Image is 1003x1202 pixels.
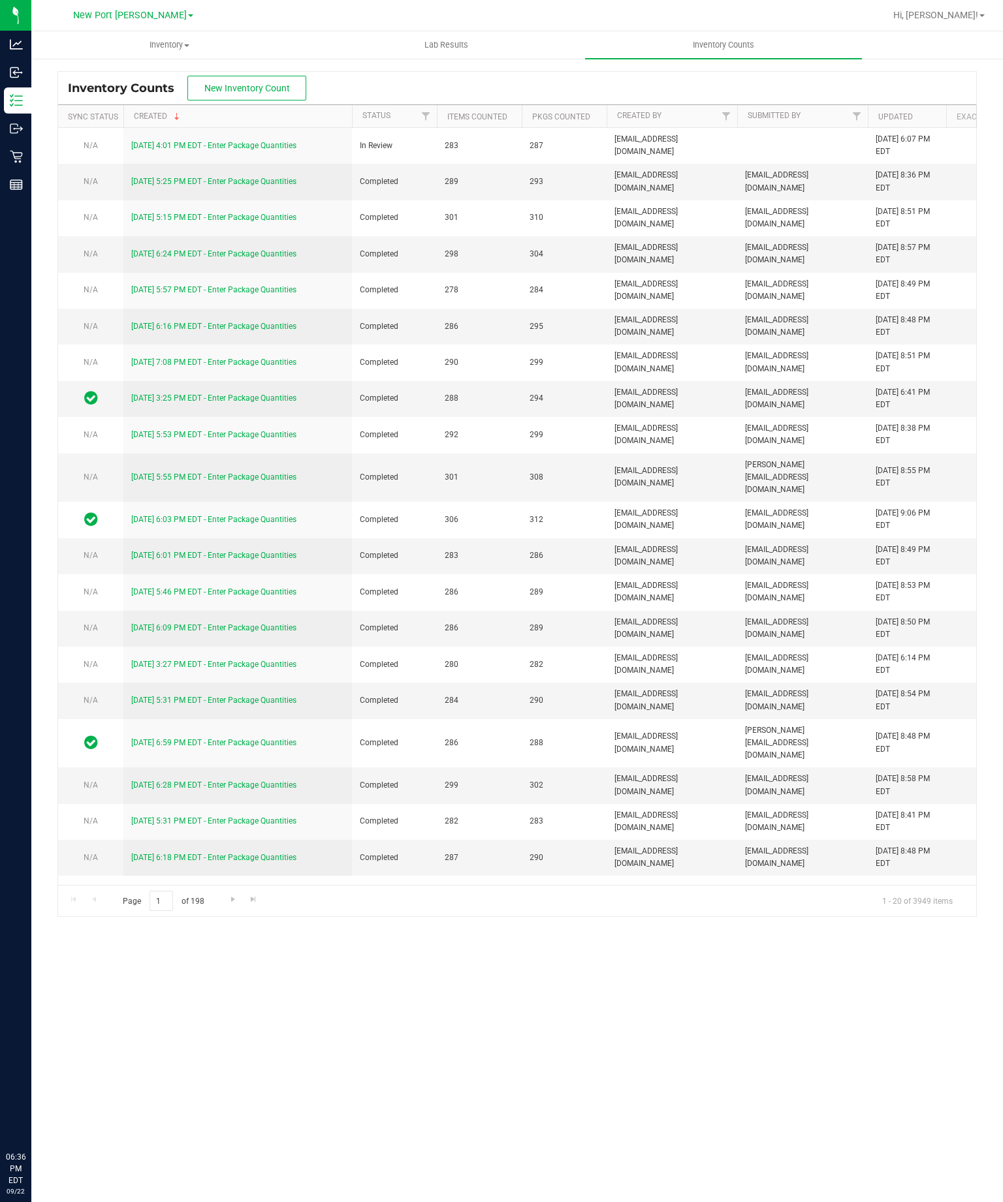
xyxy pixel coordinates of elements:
span: 298 [445,248,514,260]
span: 302 [530,779,599,792]
span: 286 [445,586,514,598]
span: [EMAIL_ADDRESS][DOMAIN_NAME] [745,616,860,641]
span: 310 [530,211,599,224]
span: 299 [445,779,514,792]
a: Submitted By [748,111,801,120]
inline-svg: Analytics [10,38,23,51]
span: 304 [530,248,599,260]
a: [DATE] 5:46 PM EDT - Enter Package Quantities [131,587,296,596]
span: 299 [530,429,599,441]
input: 1 [150,891,173,911]
span: [EMAIL_ADDRESS][DOMAIN_NAME] [745,688,860,713]
span: N/A [84,816,98,825]
span: Hi, [PERSON_NAME]! [893,10,978,20]
span: 282 [445,815,514,827]
div: [DATE] 6:41 PM EDT [876,386,938,411]
span: Completed [360,549,429,562]
span: Completed [360,737,429,749]
span: [EMAIL_ADDRESS][DOMAIN_NAME] [614,386,729,411]
span: 290 [530,694,599,707]
span: 288 [445,392,514,405]
p: 06:36 PM EDT [6,1151,25,1186]
span: N/A [84,358,98,367]
inline-svg: Outbound [10,122,23,135]
span: [EMAIL_ADDRESS][DOMAIN_NAME] [745,507,860,532]
span: 289 [530,586,599,598]
span: New Inventory Count [204,83,290,93]
a: Go to the last page [244,891,263,908]
span: N/A [84,177,98,186]
span: [EMAIL_ADDRESS][DOMAIN_NAME] [614,773,729,797]
span: [EMAIL_ADDRESS][DOMAIN_NAME] [745,350,860,375]
span: [EMAIL_ADDRESS][DOMAIN_NAME] [745,652,860,677]
span: [EMAIL_ADDRESS][DOMAIN_NAME] [614,314,729,339]
span: Inventory Counts [68,81,187,95]
a: [DATE] 7:08 PM EDT - Enter Package Quantities [131,358,296,367]
span: New Port [PERSON_NAME] [73,10,187,21]
span: 290 [445,356,514,369]
span: Completed [360,211,429,224]
div: [DATE] 8:57 PM EDT [876,241,938,266]
a: Filter [846,105,868,127]
span: 287 [445,852,514,864]
span: 280 [445,658,514,671]
span: Completed [360,852,429,864]
span: 283 [530,815,599,827]
a: [DATE] 6:16 PM EDT - Enter Package Quantities [131,322,296,331]
span: Completed [360,320,429,333]
a: Inventory Counts [585,31,862,59]
p: 09/22 [6,1186,25,1196]
span: In Sync [84,733,98,752]
span: Completed [360,429,429,441]
span: N/A [84,213,98,222]
a: [DATE] 3:25 PM EDT - Enter Package Quantities [131,393,296,403]
a: [DATE] 5:55 PM EDT - Enter Package Quantities [131,472,296,482]
span: Completed [360,586,429,598]
a: [DATE] 4:01 PM EDT - Enter Package Quantities [131,141,296,150]
span: [EMAIL_ADDRESS][DOMAIN_NAME] [614,688,729,713]
span: Completed [360,471,429,484]
a: [DATE] 5:25 PM EDT - Enter Package Quantities [131,177,296,186]
span: [EMAIL_ADDRESS][DOMAIN_NAME] [614,278,729,303]
span: [EMAIL_ADDRESS][DOMAIN_NAME] [614,169,729,194]
span: [EMAIL_ADDRESS][DOMAIN_NAME] [745,773,860,797]
span: 288 [530,737,599,749]
span: Completed [360,815,429,827]
span: 308 [530,471,599,484]
a: Filter [716,105,737,127]
span: 290 [530,852,599,864]
span: 306 [445,514,514,526]
span: 284 [445,694,514,707]
span: N/A [84,623,98,632]
span: [EMAIL_ADDRESS][DOMAIN_NAME] [745,206,860,230]
span: 284 [530,284,599,296]
span: Completed [360,658,429,671]
a: [DATE] 5:53 PM EDT - Enter Package Quantities [131,430,296,439]
span: N/A [84,551,98,560]
span: [EMAIL_ADDRESS][DOMAIN_NAME] [614,507,729,532]
span: N/A [84,472,98,482]
div: [DATE] 8:48 PM EDT [876,845,938,870]
span: [EMAIL_ADDRESS][DOMAIN_NAME] [745,579,860,604]
div: [DATE] 8:49 PM EDT [876,544,938,568]
div: [DATE] 8:48 PM EDT [876,730,938,755]
span: Completed [360,779,429,792]
a: [DATE] 6:24 PM EDT - Enter Package Quantities [131,249,296,258]
a: Filter [415,105,437,127]
span: 286 [445,737,514,749]
iframe: Resource center [13,1098,52,1137]
span: 278 [445,284,514,296]
span: [EMAIL_ADDRESS][DOMAIN_NAME] [745,845,860,870]
span: Completed [360,514,429,526]
div: [DATE] 8:36 PM EDT [876,169,938,194]
span: 293 [530,176,599,188]
span: [EMAIL_ADDRESS][DOMAIN_NAME] [614,422,729,447]
span: [EMAIL_ADDRESS][DOMAIN_NAME] [745,169,860,194]
span: 283 [445,140,514,152]
span: [EMAIL_ADDRESS][DOMAIN_NAME] [614,133,729,158]
span: Completed [360,356,429,369]
a: Status [362,111,390,120]
a: [DATE] 5:57 PM EDT - Enter Package Quantities [131,285,296,294]
a: [DATE] 6:28 PM EDT - Enter Package Quantities [131,780,296,790]
a: Lab Results [308,31,585,59]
